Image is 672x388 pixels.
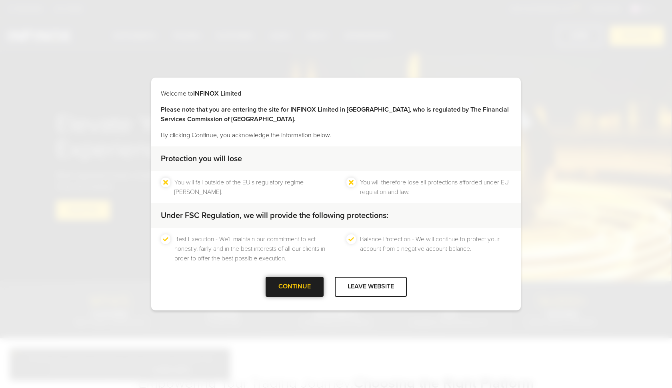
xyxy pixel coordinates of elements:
[266,277,324,296] div: CONTINUE
[335,277,407,296] div: LEAVE WEBSITE
[161,106,509,123] strong: Please note that you are entering the site for INFINOX Limited in [GEOGRAPHIC_DATA], who is regul...
[360,178,511,197] li: You will therefore lose all protections afforded under EU regulation and law.
[174,178,326,197] li: You will fall outside of the EU's regulatory regime - [PERSON_NAME].
[161,89,511,98] p: Welcome to
[161,130,511,140] p: By clicking Continue, you acknowledge the information below.
[161,211,388,220] strong: Under FSC Regulation, we will provide the following protections:
[360,234,511,263] li: Balance Protection - We will continue to protect your account from a negative account balance.
[161,154,242,164] strong: Protection you will lose
[193,90,241,98] strong: INFINOX Limited
[174,234,326,263] li: Best Execution - We’ll maintain our commitment to act honestly, fairly and in the best interests ...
